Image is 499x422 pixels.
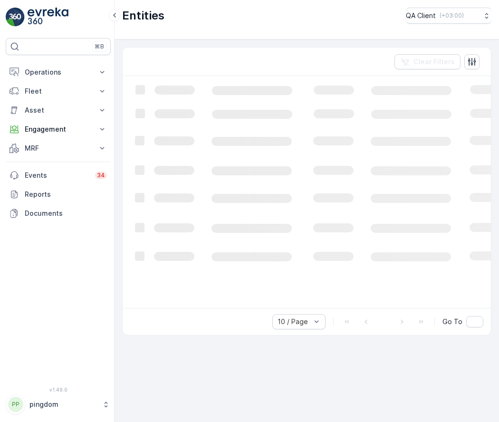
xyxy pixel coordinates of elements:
p: Reports [25,190,107,199]
a: Documents [6,204,111,223]
span: Go To [442,317,462,326]
img: logo_light-DOdMpM7g.png [28,8,68,27]
p: Entities [122,8,164,23]
p: 34 [97,172,105,179]
button: Operations [6,63,111,82]
p: Clear Filters [413,57,455,67]
p: Engagement [25,125,92,134]
p: Asset [25,105,92,115]
p: QA Client [406,11,436,20]
a: Reports [6,185,111,204]
button: Engagement [6,120,111,139]
button: QA Client(+03:00) [406,8,491,24]
p: ( +03:00 ) [440,12,464,19]
div: PP [8,397,23,412]
button: Asset [6,101,111,120]
button: Clear Filters [394,54,461,69]
p: ⌘B [95,43,104,50]
p: Events [25,171,89,180]
p: Fleet [25,86,92,96]
p: MRF [25,144,92,153]
button: Fleet [6,82,111,101]
button: MRF [6,139,111,158]
span: v 1.49.0 [6,387,111,393]
img: logo [6,8,25,27]
p: pingdom [29,400,97,409]
p: Documents [25,209,107,218]
button: PPpingdom [6,394,111,414]
a: Events34 [6,166,111,185]
p: Operations [25,67,92,77]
